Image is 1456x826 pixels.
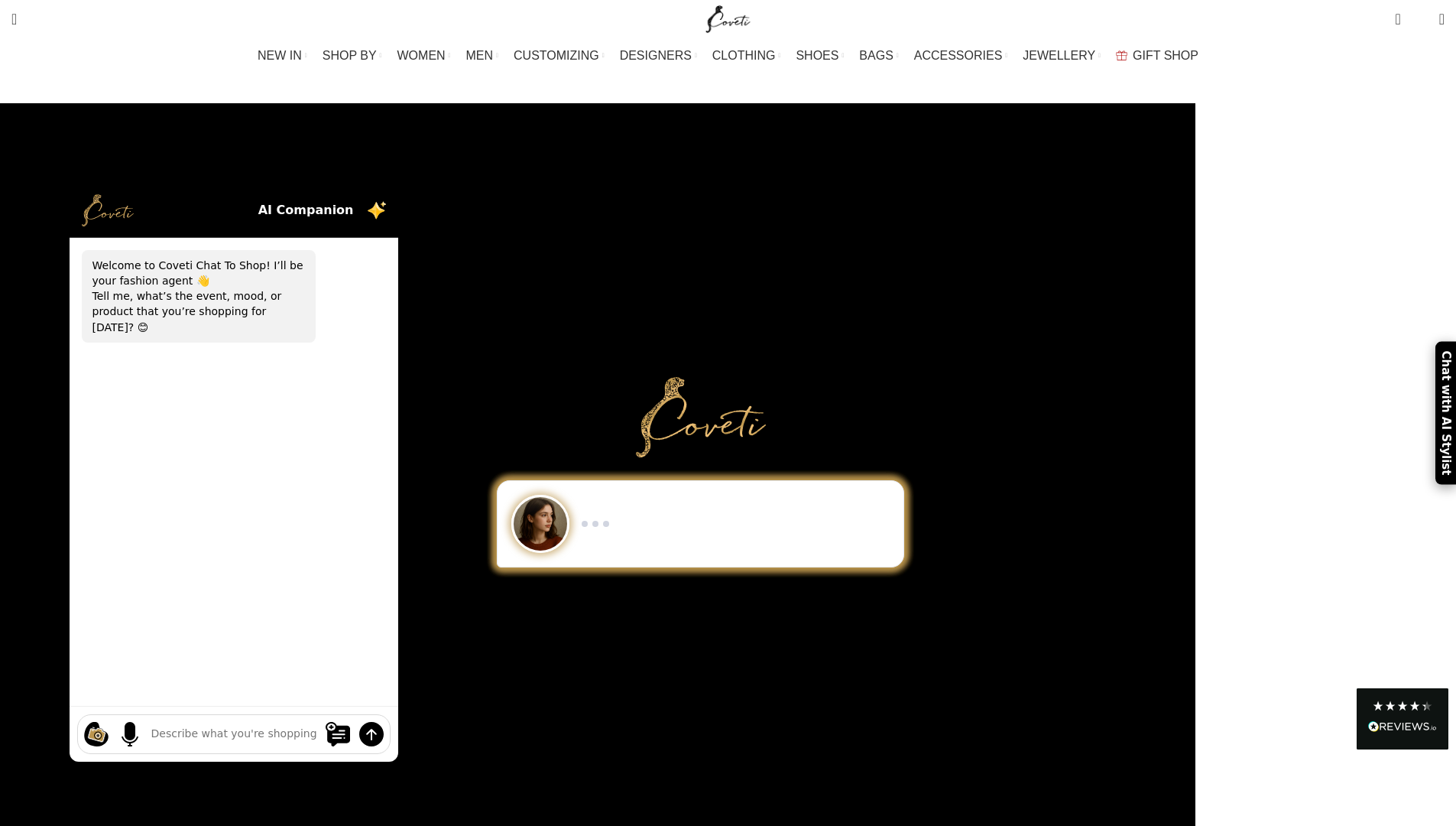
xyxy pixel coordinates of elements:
a: Site logo [702,11,754,24]
a: CUSTOMIZING [514,41,605,71]
span: 0 [1396,8,1408,19]
span: GIFT SHOP [1133,48,1198,63]
span: SHOES [796,48,838,63]
span: MEN [466,48,494,63]
span: 0 [1415,15,1427,27]
span: SHOP BY [323,48,377,63]
a: DESIGNERS [620,41,697,71]
div: Main navigation [4,41,1452,71]
a: ACCESSORIES [914,41,1008,71]
a: CLOTHING [712,41,781,71]
a: JEWELLERY [1023,41,1101,71]
span: WOMEN [397,48,446,63]
span: CLOTHING [712,48,776,63]
a: NEW IN [258,41,307,71]
a: Search [4,4,24,34]
a: GIFT SHOP [1116,41,1198,71]
div: Read All Reviews [1357,688,1448,750]
div: 4.28 Stars [1372,700,1433,712]
a: BAGS [859,41,898,71]
span: ACCESSORIES [914,48,1003,63]
a: 0 [1387,4,1408,34]
span: JEWELLERY [1023,48,1095,63]
img: REVIEWS.io [1368,721,1437,732]
div: Chat to Shop demo [486,480,915,567]
div: Read All Reviews [1368,718,1437,738]
img: GiftBag [1116,50,1127,60]
span: BAGS [859,48,893,63]
div: My Wishlist [1412,4,1428,34]
span: NEW IN [258,48,302,63]
a: MEN [466,41,498,71]
span: DESIGNERS [620,48,692,63]
a: WOMEN [397,41,451,71]
span: CUSTOMIZING [514,48,599,63]
a: SHOES [796,41,844,71]
img: Primary Gold [636,377,766,457]
a: SHOP BY [323,41,382,71]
